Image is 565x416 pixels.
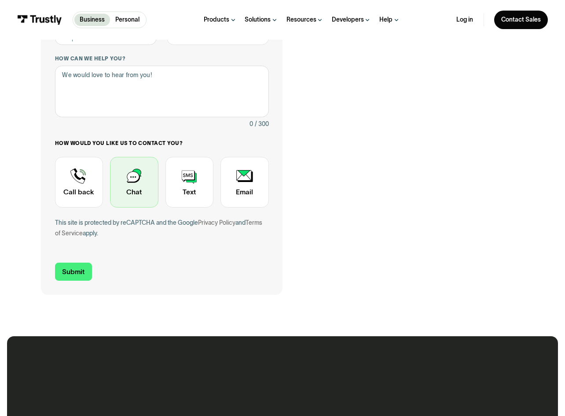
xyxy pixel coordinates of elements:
div: Help [379,16,393,24]
div: 0 [249,119,253,130]
a: Terms of Service [55,219,262,237]
label: How would you like us to contact you? [55,140,269,147]
a: Privacy Policy [198,219,235,226]
div: Contact Sales [501,16,541,24]
div: Resources [286,16,316,24]
div: Developers [332,16,364,24]
a: Business [74,14,110,26]
p: Business [80,15,105,25]
a: Personal [110,14,145,26]
div: This site is protected by reCAPTCHA and the Google and apply. [55,218,269,238]
div: Solutions [245,16,271,24]
div: / 300 [255,119,269,130]
img: Trustly Logo [17,15,62,25]
input: Submit [55,263,92,281]
p: Personal [115,15,139,25]
a: Log in [456,16,473,24]
label: How can we help you? [55,55,269,62]
a: Contact Sales [494,11,547,29]
div: Products [204,16,229,24]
